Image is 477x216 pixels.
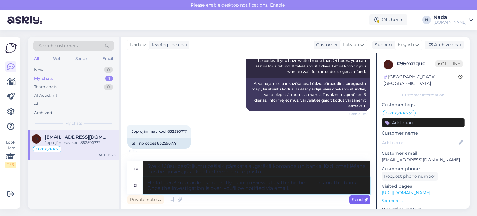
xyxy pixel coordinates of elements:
[65,121,82,126] span: My chats
[150,42,188,48] div: leading the chat
[246,78,370,111] div: Atvainojamies par kavēšanos. Lūdzu, pārbaudiet surogpasta mapi, lai atrastu kodus. Ja esat gaidīj...
[5,140,16,168] div: Look Here
[104,84,113,90] div: 0
[34,84,57,90] div: Team chats
[435,60,463,67] span: Offline
[382,157,465,163] p: [EMAIL_ADDRESS][DOMAIN_NAME]
[132,129,187,134] span: Joprojām nav kodi 852590???
[101,55,114,63] div: Email
[74,55,89,63] div: Socials
[36,147,58,151] span: Order_delay
[382,183,465,190] p: Visited pages
[343,41,359,48] span: Latvian
[434,20,466,25] div: [DOMAIN_NAME]
[384,74,458,87] div: [GEOGRAPHIC_DATA], [GEOGRAPHIC_DATA]
[268,2,287,8] span: Enable
[39,43,78,49] span: Search customers
[104,67,113,73] div: 0
[105,76,113,82] div: 1
[345,112,368,116] span: Seen ✓ 11:32
[143,177,370,194] textarea: Hello there! Your order is currently being reviewed by the higher team and the bank. Once the inv...
[45,134,109,140] span: dace34745@gmail.com
[34,93,57,99] div: AI Assistant
[127,195,164,204] div: Private note
[127,138,191,149] div: Still no codes 852590???
[34,101,39,107] div: All
[129,149,152,154] span: 15:23
[352,197,368,202] span: Send
[382,139,457,146] input: Add name
[34,76,53,82] div: My chats
[34,110,52,116] div: Archived
[382,118,465,127] input: Add a tag
[97,153,116,158] div: [DATE] 15:23
[386,111,408,115] span: Order_delay
[134,180,139,191] div: en
[422,16,431,24] div: N
[425,41,464,49] div: Archive chat
[382,166,465,172] p: Customer phone
[382,198,465,204] p: See more ...
[134,164,138,174] div: lv
[387,62,389,67] span: 9
[382,172,438,181] div: Request phone number
[5,42,17,54] img: Askly Logo
[45,140,116,145] div: Joprojām nav kodi 852590???
[382,92,465,98] div: Customer information
[382,150,465,157] p: Customer email
[382,206,465,213] p: Operating system
[382,130,465,136] p: Customer name
[382,102,465,108] p: Customer tags
[372,42,393,48] div: Support
[143,161,370,177] textarea: Sveiki! Jūsu pasūtījumu pašlaik pārskata augstākā komanda un banka. Kad izmeklēšana būs beigusies...
[314,42,338,48] div: Customer
[35,136,38,141] span: d
[434,15,473,25] a: Nada[DOMAIN_NAME]
[5,162,16,168] div: 2 / 3
[34,67,43,73] div: New
[369,14,407,25] div: Off-hour
[382,190,430,195] a: [URL][DOMAIN_NAME]
[398,41,414,48] span: English
[397,60,435,67] div: # 96exnquq
[52,55,63,63] div: Web
[130,41,141,48] span: Nada
[33,55,40,63] div: All
[434,15,466,20] div: Nada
